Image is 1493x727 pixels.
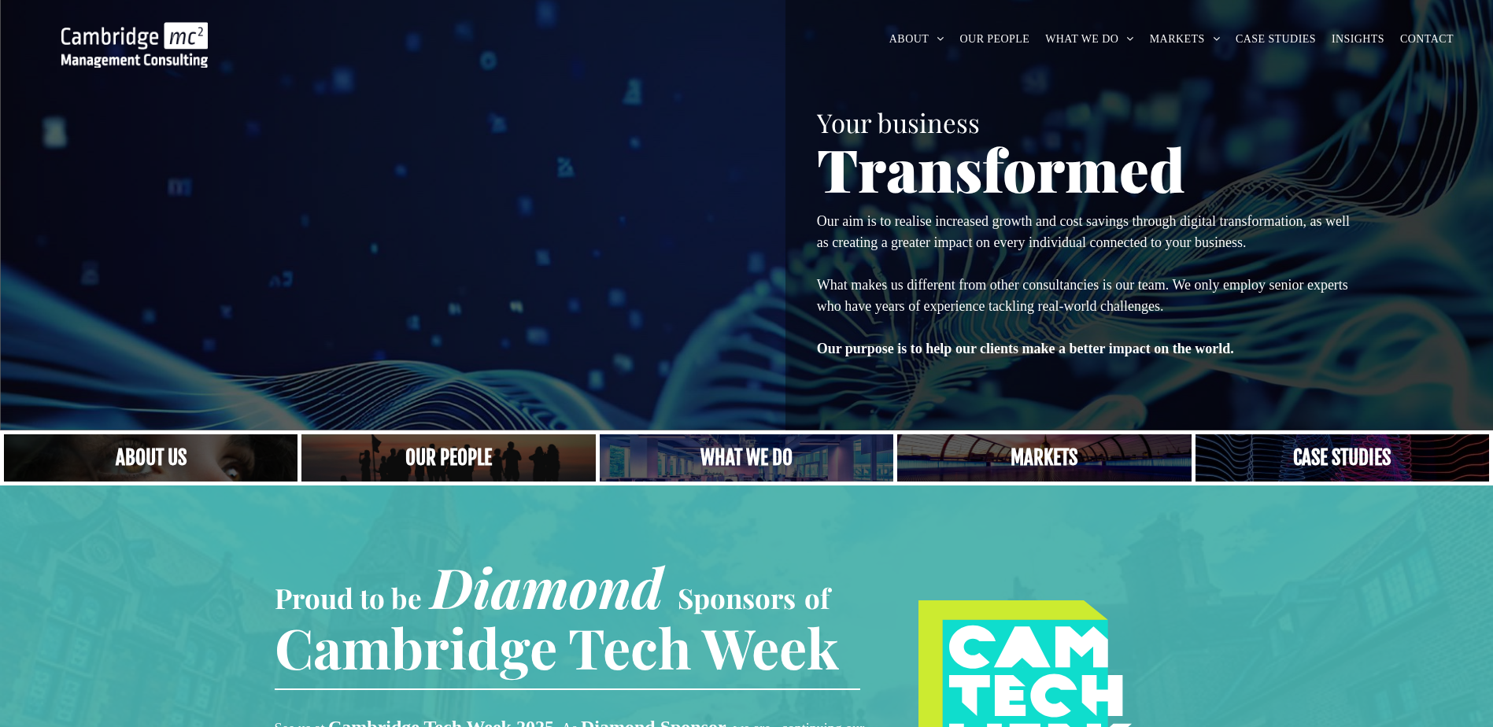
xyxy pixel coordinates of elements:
strong: Our purpose is to help our clients make a better impact on the world. [817,341,1234,356]
a: CONTACT [1392,27,1462,51]
a: Close up of woman's face, centered on her eyes [4,434,297,482]
span: Our aim is to realise increased growth and cost savings through digital transformation, as well a... [817,213,1350,250]
span: Transformed [817,129,1185,208]
a: A yoga teacher lifting his whole body off the ground in the peacock pose [600,434,893,482]
a: CASE STUDIES [1228,27,1324,51]
span: Cambridge Tech Week [275,610,839,684]
span: What makes us different from other consultancies is our team. We only employ senior experts who h... [817,277,1348,314]
a: MARKETS [1142,27,1228,51]
span: Proud to be [275,579,422,616]
span: of [804,579,830,616]
span: Diamond [431,549,663,623]
a: OUR PEOPLE [952,27,1038,51]
span: Your business [817,105,980,139]
span: Sponsors [678,579,796,616]
img: Go to Homepage [61,22,208,68]
a: INSIGHTS [1324,27,1392,51]
a: A crowd in silhouette at sunset, on a rise or lookout point [301,434,595,482]
a: WHAT WE DO [1037,27,1142,51]
a: ABOUT [881,27,952,51]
